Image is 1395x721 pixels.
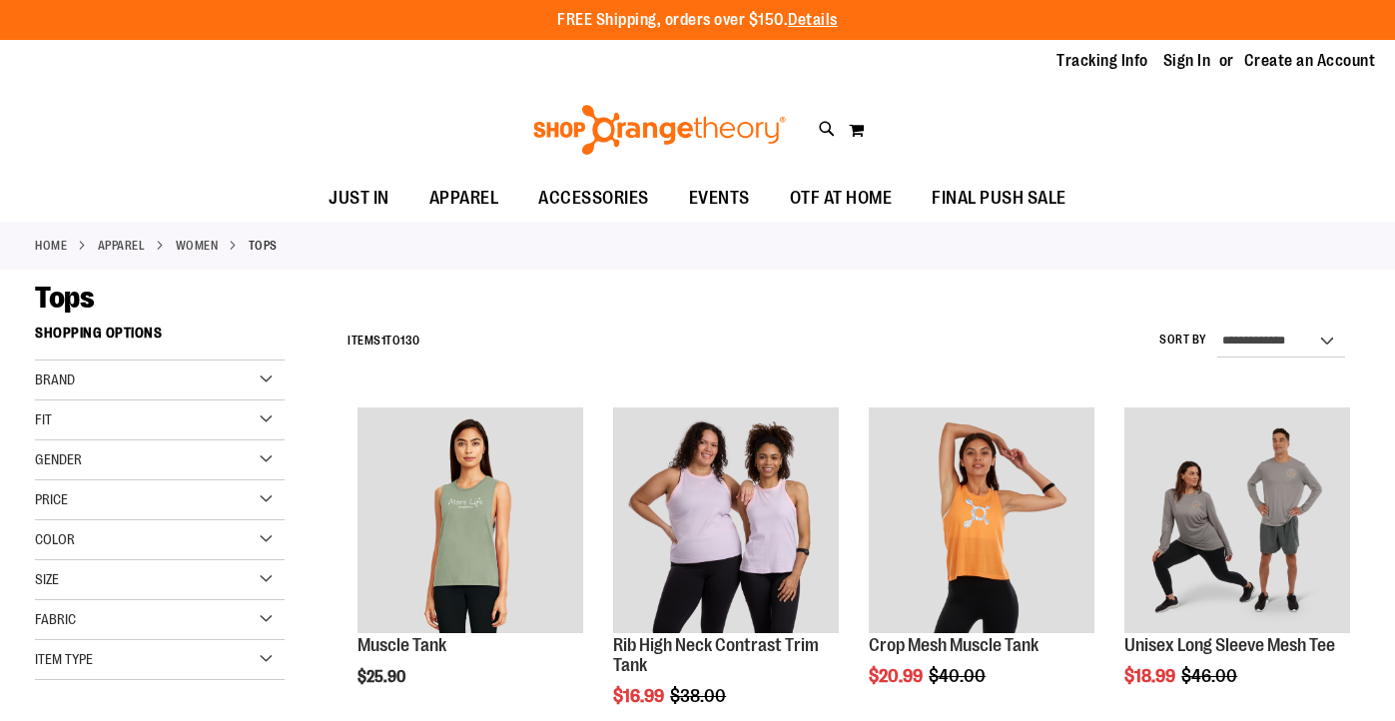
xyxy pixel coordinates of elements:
[538,176,649,221] span: ACCESSORIES
[929,666,989,686] span: $40.00
[613,686,667,706] span: $16.99
[381,334,386,348] span: 1
[329,176,389,221] span: JUST IN
[1056,50,1148,72] a: Tracking Info
[1124,407,1350,636] a: Unisex Long Sleeve Mesh Tee primary image
[429,176,499,221] span: APPAREL
[35,281,94,315] span: Tops
[357,668,408,686] span: $25.90
[35,411,52,427] span: Fit
[348,326,420,357] h2: Items to
[176,237,219,255] a: WOMEN
[1124,635,1335,655] a: Unisex Long Sleeve Mesh Tee
[357,407,583,636] a: Muscle Tank
[35,531,75,547] span: Color
[35,571,59,587] span: Size
[357,635,446,655] a: Muscle Tank
[770,176,913,222] a: OTF AT HOME
[400,334,420,348] span: 130
[869,666,926,686] span: $20.99
[1163,50,1211,72] a: Sign In
[518,176,669,222] a: ACCESSORIES
[869,635,1039,655] a: Crop Mesh Muscle Tank
[613,407,839,633] img: Rib Tank w/ Contrast Binding primary image
[613,407,839,636] a: Rib Tank w/ Contrast Binding primary image
[669,176,770,222] a: EVENTS
[1244,50,1376,72] a: Create an Account
[98,237,146,255] a: APPAREL
[409,176,519,221] a: APPAREL
[557,9,838,32] p: FREE Shipping, orders over $150.
[249,237,278,255] strong: Tops
[1159,332,1207,349] label: Sort By
[670,686,729,706] span: $38.00
[1124,407,1350,633] img: Unisex Long Sleeve Mesh Tee primary image
[932,176,1066,221] span: FINAL PUSH SALE
[35,237,67,255] a: Home
[35,451,82,467] span: Gender
[35,611,76,627] span: Fabric
[613,635,819,675] a: Rib High Neck Contrast Trim Tank
[689,176,750,221] span: EVENTS
[790,176,893,221] span: OTF AT HOME
[869,407,1094,633] img: Crop Mesh Muscle Tank primary image
[788,11,838,29] a: Details
[35,371,75,387] span: Brand
[530,105,789,155] img: Shop Orangetheory
[35,491,68,507] span: Price
[912,176,1086,222] a: FINAL PUSH SALE
[1124,666,1178,686] span: $18.99
[35,316,285,360] strong: Shopping Options
[35,651,93,667] span: Item Type
[869,407,1094,636] a: Crop Mesh Muscle Tank primary image
[357,407,583,633] img: Muscle Tank
[1181,666,1240,686] span: $46.00
[309,176,409,222] a: JUST IN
